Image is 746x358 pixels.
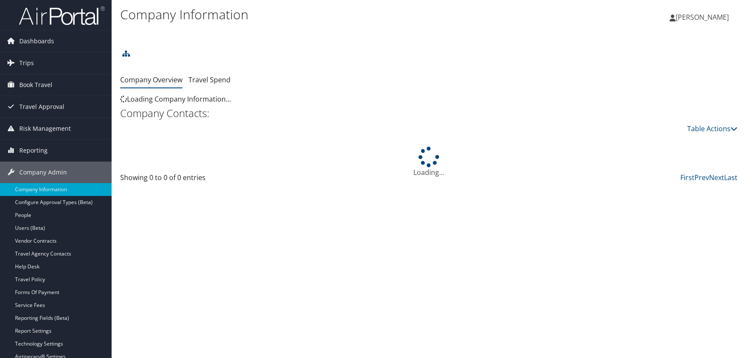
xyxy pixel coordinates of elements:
[120,147,737,177] div: Loading...
[687,124,737,133] a: Table Actions
[120,6,532,24] h1: Company Information
[120,75,182,84] a: Company Overview
[19,96,64,117] span: Travel Approval
[19,74,52,96] span: Book Travel
[19,162,67,183] span: Company Admin
[120,94,231,104] span: Loading Company Information...
[709,173,724,182] a: Next
[19,52,34,74] span: Trips
[670,4,737,30] a: [PERSON_NAME]
[120,106,737,120] h2: Company Contacts:
[19,140,48,161] span: Reporting
[724,173,737,182] a: Last
[19,30,54,52] span: Dashboards
[120,172,265,187] div: Showing 0 to 0 of 0 entries
[19,6,105,26] img: airportal-logo.png
[680,173,694,182] a: First
[19,118,71,139] span: Risk Management
[676,12,729,22] span: [PERSON_NAME]
[694,173,709,182] a: Prev
[188,75,230,84] a: Travel Spend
